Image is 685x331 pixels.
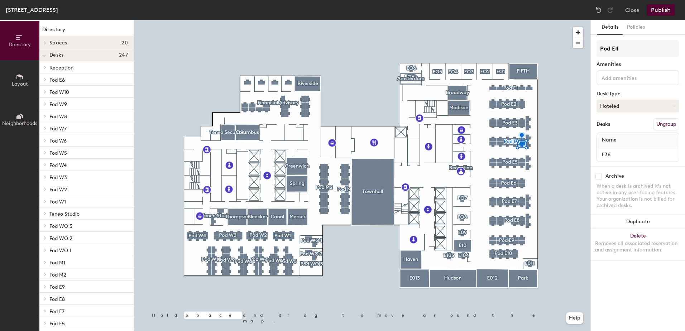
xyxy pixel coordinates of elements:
span: Pod E6 [49,77,65,83]
button: Details [597,20,623,35]
span: Teneo Studio [49,211,80,217]
span: Spaces [49,40,67,46]
span: 20 [121,40,128,46]
span: Pod W3 [49,174,67,181]
span: Pod W5 [49,150,67,156]
span: Pod M1 [49,260,65,266]
div: Amenities [597,62,679,67]
span: Reception [49,65,73,71]
button: Publish [647,4,675,16]
span: Desks [49,52,63,58]
span: Pod E9 [49,284,65,290]
span: Neighborhoods [2,120,37,126]
span: Pod W6 [49,138,67,144]
button: Ungroup [653,118,679,130]
div: Desk Type [597,91,679,97]
img: Undo [595,6,602,14]
div: Removes all associated reservation and assignment information [595,240,681,253]
div: Desks [597,121,610,127]
span: Pod W8 [49,114,67,120]
button: Hoteled [597,100,679,112]
div: [STREET_ADDRESS] [6,5,58,14]
span: Pod E7 [49,308,64,315]
span: Name [598,134,620,147]
div: When a desk is archived it's not active in any user-facing features. Your organization is not bil... [597,183,679,209]
span: Pod W9 [49,101,67,107]
span: Pod WO 2 [49,235,72,241]
span: Pod W4 [49,162,67,168]
button: DeleteRemoves all associated reservation and assignment information [591,229,685,260]
button: Close [625,4,640,16]
span: Pod W2 [49,187,67,193]
input: Add amenities [600,73,665,82]
span: Layout [12,81,28,87]
span: Pod E5 [49,321,65,327]
button: Duplicate [591,215,685,229]
span: Pod W10 [49,89,69,95]
span: Pod E8 [49,296,65,302]
input: Unnamed desk [598,149,677,159]
span: 247 [119,52,128,58]
span: Pod W7 [49,126,67,132]
span: Pod W1 [49,199,66,205]
span: Pod WO 1 [49,248,71,254]
img: Redo [607,6,614,14]
span: Directory [9,42,31,48]
div: Archive [605,173,624,179]
span: Pod M2 [49,272,66,278]
span: Pod WO 3 [49,223,72,229]
h1: Directory [39,26,134,37]
button: Policies [623,20,649,35]
button: Help [566,312,583,324]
